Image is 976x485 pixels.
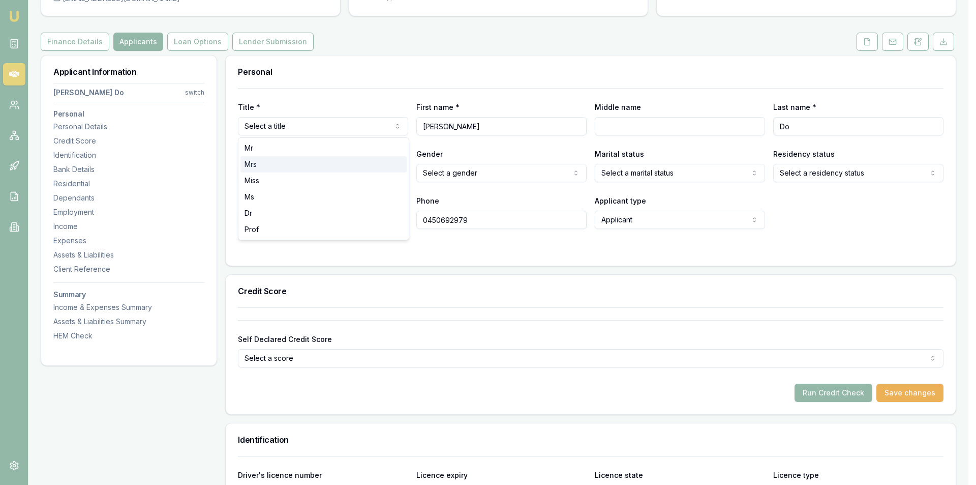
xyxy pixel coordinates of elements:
[245,176,259,186] span: Miss
[245,159,257,169] span: Mrs
[245,143,253,153] span: Mr
[245,192,254,202] span: Ms
[245,224,259,235] span: Prof
[245,208,252,218] span: Dr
